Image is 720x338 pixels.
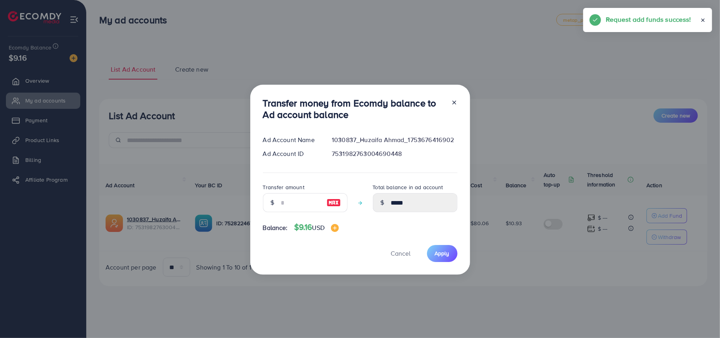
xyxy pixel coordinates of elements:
span: Cancel [391,249,411,258]
h4: $9.16 [294,222,339,232]
img: image [327,198,341,207]
div: 7531982763004690448 [325,149,463,158]
h3: Transfer money from Ecomdy balance to Ad account balance [263,97,445,120]
label: Transfer amount [263,183,304,191]
button: Apply [427,245,457,262]
div: Ad Account Name [257,135,326,144]
iframe: Chat [686,302,714,332]
span: Apply [435,249,450,257]
span: USD [312,223,325,232]
button: Cancel [381,245,421,262]
label: Total balance in ad account [373,183,443,191]
div: 1030837_Huzaifa Ahmad_1753676416902 [325,135,463,144]
span: Balance: [263,223,288,232]
img: image [331,224,339,232]
div: Ad Account ID [257,149,326,158]
h5: Request add funds success! [606,14,691,25]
